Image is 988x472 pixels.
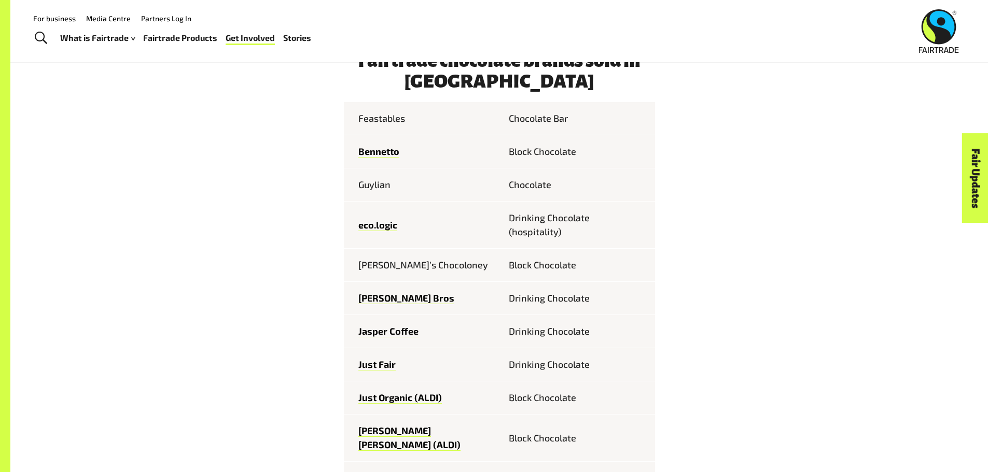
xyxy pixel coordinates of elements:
[499,282,655,315] td: Drinking Chocolate
[499,348,655,381] td: Drinking Chocolate
[33,14,76,23] a: For business
[226,31,275,46] a: Get Involved
[499,381,655,414] td: Block Chocolate
[358,325,419,337] a: Jasper Coffee
[499,414,655,462] td: Block Chocolate
[344,168,499,202] td: Guylian
[919,9,959,53] img: Fairtrade Australia New Zealand logo
[141,14,191,23] a: Partners Log In
[358,425,461,451] a: [PERSON_NAME] [PERSON_NAME] (ALDI)
[344,102,499,135] td: Feastables
[283,31,311,46] a: Stories
[499,102,655,135] td: Chocolate Bar
[358,359,396,370] a: Just Fair
[60,31,135,46] a: What is Fairtrade
[499,135,655,168] td: Block Chocolate
[86,14,131,23] a: Media Centre
[358,219,397,231] a: eco.logic
[28,25,53,51] a: Toggle Search
[344,249,499,282] td: [PERSON_NAME]’s Chocoloney
[499,315,655,348] td: Drinking Chocolate
[358,146,399,158] a: Bennetto
[499,168,655,202] td: Chocolate
[344,50,655,92] h3: Fairtrade chocolate brands sold in [GEOGRAPHIC_DATA]
[499,202,655,249] td: Drinking Chocolate (hospitality)
[143,31,217,46] a: Fairtrade Products
[358,392,442,404] a: Just Organic (ALDI)
[499,249,655,282] td: Block Chocolate
[358,292,454,304] a: [PERSON_NAME] Bros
